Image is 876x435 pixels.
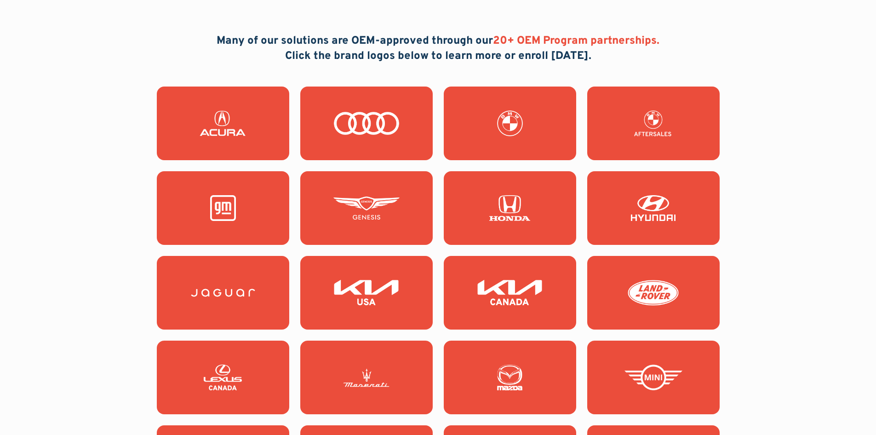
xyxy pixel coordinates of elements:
[477,110,543,136] img: BMW
[333,365,400,390] img: Maserati
[217,34,659,64] h2: Many of our solutions are OEM-approved through our Click the brand logos below to learn more or e...
[190,280,256,306] img: Jaguar
[620,280,687,306] img: Land Rover
[333,195,400,221] img: Genesis
[620,195,687,221] img: Hyundai
[190,110,256,136] img: Acura
[620,365,687,390] img: Mini
[190,195,256,221] img: General Motors
[190,365,256,390] img: Lexus Canada
[333,280,400,306] img: KIA
[477,280,543,306] img: KIA Canada
[620,110,687,136] img: BMW Fixed Ops
[477,195,543,221] img: Honda
[493,34,659,48] span: 20+ OEM Program partnerships.
[333,110,400,136] img: Audi
[477,365,543,390] img: Mazda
